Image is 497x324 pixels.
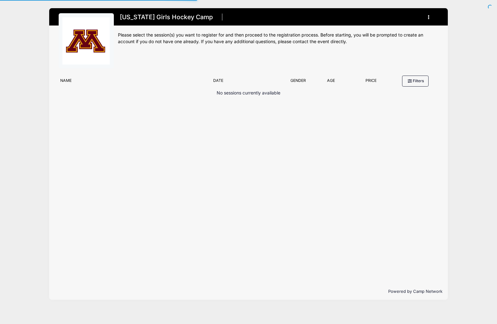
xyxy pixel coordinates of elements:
h1: [US_STATE] Girls Hockey Camp [118,12,215,23]
img: logo [62,17,110,65]
div: Price [348,78,394,87]
div: Date [210,78,283,87]
div: Name [57,78,210,87]
div: Age [313,78,348,87]
p: Powered by Camp Network [55,288,443,295]
div: Gender [283,78,313,87]
div: Please select the session(s) you want to register for and then proceed to the registration proces... [118,32,439,45]
p: No sessions currently available [217,90,280,96]
button: Filters [402,76,429,86]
